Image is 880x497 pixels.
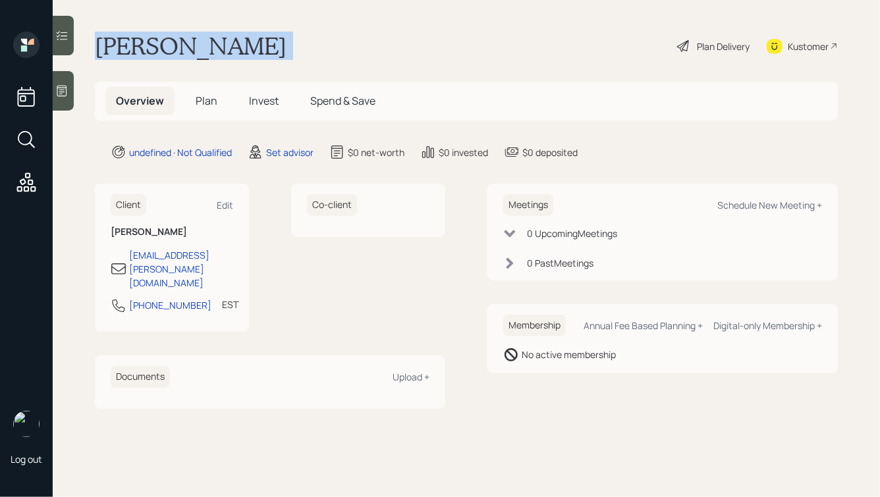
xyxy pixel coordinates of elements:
div: Plan Delivery [697,39,750,53]
div: 0 Upcoming Meeting s [527,226,617,240]
div: [PHONE_NUMBER] [129,298,211,312]
div: Log out [11,453,42,465]
div: $0 net-worth [348,145,404,159]
div: Digital-only Membership + [713,319,822,332]
div: Annual Fee Based Planning + [584,319,703,332]
div: undefined · Not Qualified [129,145,232,159]
div: Set advisor [266,145,314,159]
div: $0 deposited [522,145,578,159]
h6: Co-client [307,194,357,216]
h6: Documents [111,366,170,388]
div: Schedule New Meeting + [717,199,822,211]
h6: [PERSON_NAME] [111,226,233,238]
h6: Meetings [503,194,553,216]
span: Spend & Save [310,93,375,108]
h1: [PERSON_NAME] [95,32,287,61]
div: 0 Past Meeting s [527,256,593,270]
div: Edit [217,199,233,211]
img: hunter_neumayer.jpg [13,411,40,437]
div: No active membership [522,348,616,361]
div: [EMAIL_ADDRESS][PERSON_NAME][DOMAIN_NAME] [129,248,233,290]
div: Upload + [393,371,429,383]
span: Plan [196,93,217,108]
div: EST [222,298,238,311]
h6: Client [111,194,146,216]
h6: Membership [503,315,566,336]
span: Invest [249,93,279,108]
div: Kustomer [788,39,829,53]
div: $0 invested [439,145,488,159]
span: Overview [116,93,164,108]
